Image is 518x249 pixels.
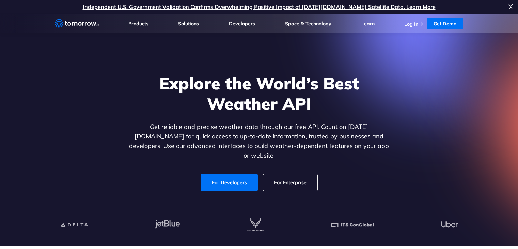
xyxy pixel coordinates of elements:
[178,20,199,27] a: Solutions
[427,18,463,29] a: Get Demo
[128,20,148,27] a: Products
[361,20,375,27] a: Learn
[201,174,258,191] a: For Developers
[404,21,418,27] a: Log In
[55,18,99,29] a: Home link
[128,73,391,114] h1: Explore the World’s Best Weather API
[83,3,436,10] a: Independent U.S. Government Validation Confirms Overwhelming Positive Impact of [DATE][DOMAIN_NAM...
[285,20,331,27] a: Space & Technology
[128,122,391,160] p: Get reliable and precise weather data through our free API. Count on [DATE][DOMAIN_NAME] for quic...
[229,20,255,27] a: Developers
[263,174,317,191] a: For Enterprise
